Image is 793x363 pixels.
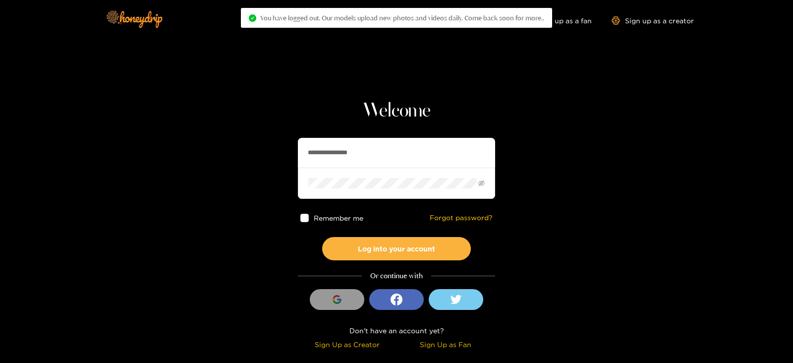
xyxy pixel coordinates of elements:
div: Don't have an account yet? [298,325,495,336]
button: Log into your account [322,237,471,260]
span: check-circle [249,14,256,22]
span: Remember me [314,214,363,222]
div: Or continue with [298,270,495,282]
a: Forgot password? [430,214,493,222]
a: Sign up as a fan [524,16,592,25]
h1: Welcome [298,99,495,123]
span: eye-invisible [478,180,485,186]
a: Sign up as a creator [612,16,694,25]
div: Sign Up as Fan [399,339,493,350]
span: You have logged out. Our models upload new photos and videos daily. Come back soon for more.. [260,14,544,22]
div: Sign Up as Creator [300,339,394,350]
